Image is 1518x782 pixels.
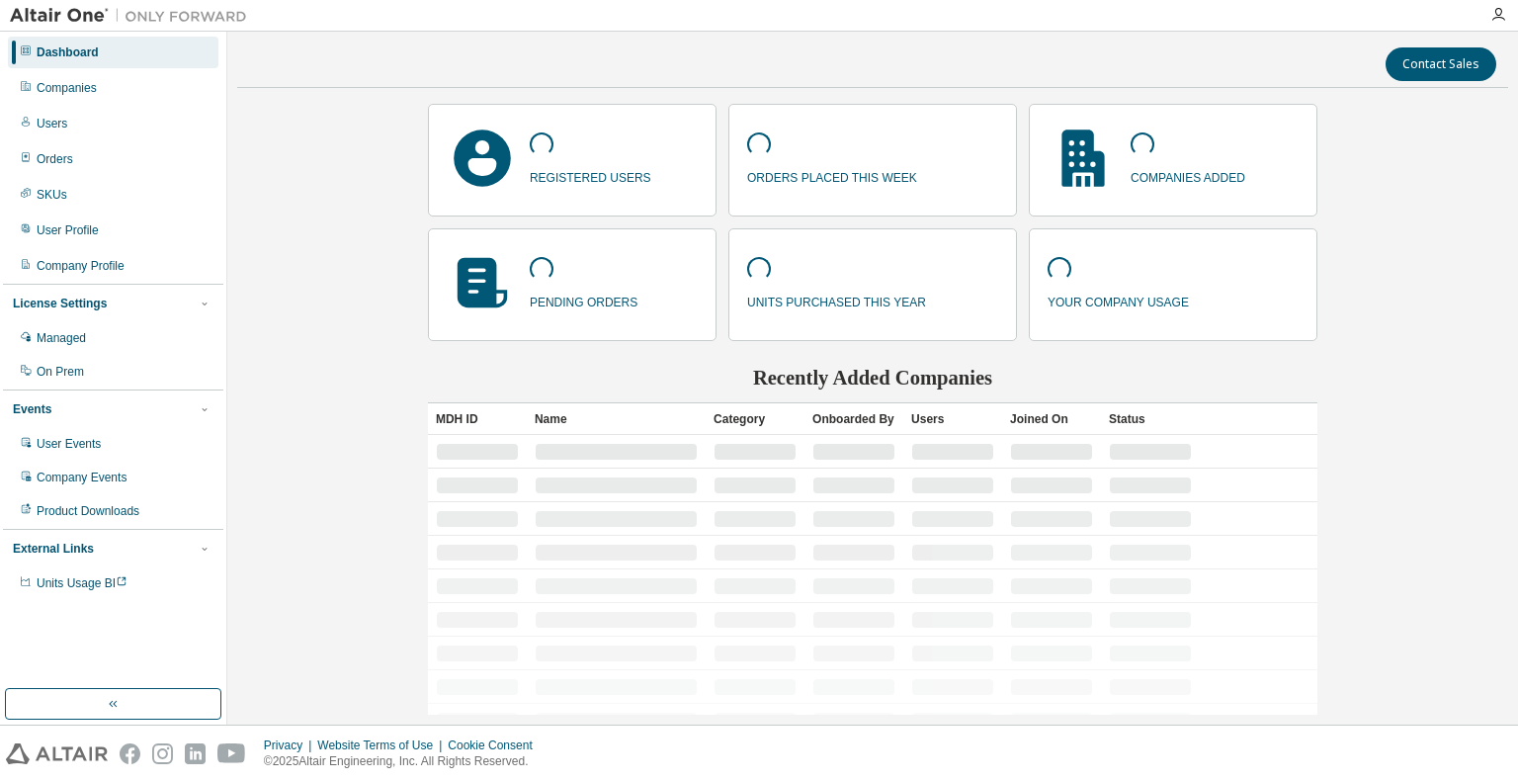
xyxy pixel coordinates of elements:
div: Company Events [37,470,126,485]
div: Cookie Consent [448,738,544,753]
p: registered users [530,164,651,187]
button: Contact Sales [1386,47,1496,81]
p: units purchased this year [747,289,926,311]
img: altair_logo.svg [6,743,108,764]
div: Managed [37,330,86,346]
div: Status [1109,403,1192,435]
div: MDH ID [436,403,519,435]
div: Website Terms of Use [317,738,448,753]
div: User Events [37,436,101,452]
img: instagram.svg [152,743,173,764]
img: Altair One [10,6,257,26]
div: Product Downloads [37,503,139,519]
div: Orders [37,151,73,167]
div: Onboarded By [812,403,895,435]
img: facebook.svg [120,743,140,764]
p: pending orders [530,289,637,311]
div: Companies [37,80,97,96]
span: Units Usage BI [37,576,127,590]
div: Users [911,403,994,435]
div: Privacy [264,738,317,753]
div: Company Profile [37,258,125,274]
img: linkedin.svg [185,743,206,764]
div: User Profile [37,222,99,238]
p: companies added [1131,164,1245,187]
div: On Prem [37,364,84,380]
p: your company usage [1048,289,1189,311]
div: SKUs [37,187,67,203]
div: Users [37,116,67,131]
p: orders placed this week [747,164,917,187]
div: Events [13,401,51,417]
div: Dashboard [37,44,99,60]
div: Name [535,403,698,435]
p: © 2025 Altair Engineering, Inc. All Rights Reserved. [264,753,545,770]
div: License Settings [13,296,107,311]
div: External Links [13,541,94,557]
div: Joined On [1010,403,1093,435]
div: Category [714,403,797,435]
h2: Recently Added Companies [428,365,1317,391]
img: youtube.svg [217,743,246,764]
